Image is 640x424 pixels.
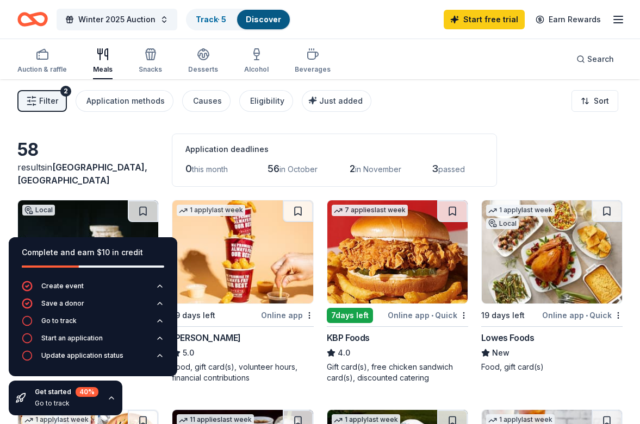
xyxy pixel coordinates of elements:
[22,298,164,315] button: Save a donor
[41,351,123,360] div: Update application status
[586,311,588,320] span: •
[186,9,291,30] button: Track· 5Discover
[327,308,373,323] div: 7 days left
[481,362,623,372] div: Food, gift card(s)
[41,317,77,325] div: Go to track
[17,65,67,74] div: Auction & raffle
[188,65,218,74] div: Desserts
[529,10,607,29] a: Earn Rewards
[39,94,58,107] span: Filter
[444,10,525,29] a: Start free trial
[261,308,314,322] div: Online app
[481,309,525,322] div: 19 days left
[182,90,231,112] button: Causes
[196,15,226,24] a: Track· 5
[41,282,84,290] div: Create event
[172,362,313,383] div: Food, gift card(s), volunteer hours, financial contributions
[327,362,468,383] div: Gift card(s), free chicken sandwich card(s), discounted catering
[432,163,438,174] span: 3
[78,13,156,26] span: Winter 2025 Auction
[76,387,98,397] div: 40 %
[193,94,222,107] div: Causes
[41,299,84,308] div: Save a donor
[244,65,269,74] div: Alcohol
[295,65,331,74] div: Beverages
[185,163,192,174] span: 0
[481,331,535,344] div: Lowes Foods
[17,162,147,186] span: in
[481,200,623,372] a: Image for Lowes Foods1 applylast weekLocal19 days leftOnline app•QuickLowes FoodsNewFood, gift ca...
[192,164,228,174] span: this month
[17,139,159,161] div: 58
[244,43,269,79] button: Alcohol
[327,200,468,303] img: Image for KBP Foods
[188,43,218,79] button: Desserts
[172,331,241,344] div: [PERSON_NAME]
[22,205,55,216] div: Local
[279,164,318,174] span: in October
[17,7,48,32] a: Home
[60,86,71,97] div: 2
[93,43,113,79] button: Meals
[172,200,313,303] img: Image for Sheetz
[332,205,408,216] div: 7 applies last week
[185,143,483,156] div: Application deadlines
[338,346,350,359] span: 4.0
[35,387,98,397] div: Get started
[57,9,177,30] button: Winter 2025 Auction
[22,281,164,298] button: Create event
[139,43,162,79] button: Snacks
[486,205,555,216] div: 1 apply last week
[319,96,363,105] span: Just added
[302,90,371,112] button: Just added
[17,162,147,186] span: [GEOGRAPHIC_DATA], [GEOGRAPHIC_DATA]
[246,15,281,24] a: Discover
[17,200,159,372] a: Image for Deep Roots Co-op Market & CaféLocal19 days leftOnline app•QuickDeep Roots Co-op Market ...
[22,333,164,350] button: Start an application
[35,399,98,408] div: Go to track
[93,65,113,74] div: Meals
[594,94,609,107] span: Sort
[22,350,164,368] button: Update application status
[172,309,215,322] div: 19 days left
[41,334,103,343] div: Start an application
[568,48,623,70] button: Search
[492,346,509,359] span: New
[587,53,614,66] span: Search
[438,164,465,174] span: passed
[482,200,622,303] img: Image for Lowes Foods
[327,200,468,383] a: Image for KBP Foods7 applieslast week7days leftOnline app•QuickKBP Foods4.0Gift card(s), free chi...
[250,94,284,107] div: Eligibility
[268,163,279,174] span: 56
[172,200,313,383] a: Image for Sheetz1 applylast week19 days leftOnline app[PERSON_NAME]5.0Food, gift card(s), volunte...
[239,90,293,112] button: Eligibility
[18,200,158,303] img: Image for Deep Roots Co-op Market & Café
[327,331,370,344] div: KBP Foods
[486,218,519,229] div: Local
[139,65,162,74] div: Snacks
[183,346,194,359] span: 5.0
[86,94,165,107] div: Application methods
[571,90,618,112] button: Sort
[76,90,173,112] button: Application methods
[542,308,623,322] div: Online app Quick
[22,246,164,259] div: Complete and earn $10 in credit
[388,308,468,322] div: Online app Quick
[177,205,245,216] div: 1 apply last week
[295,43,331,79] button: Beverages
[431,311,433,320] span: •
[17,161,159,187] div: results
[350,163,355,174] span: 2
[17,90,67,112] button: Filter2
[17,43,67,79] button: Auction & raffle
[22,315,164,333] button: Go to track
[355,164,401,174] span: in November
